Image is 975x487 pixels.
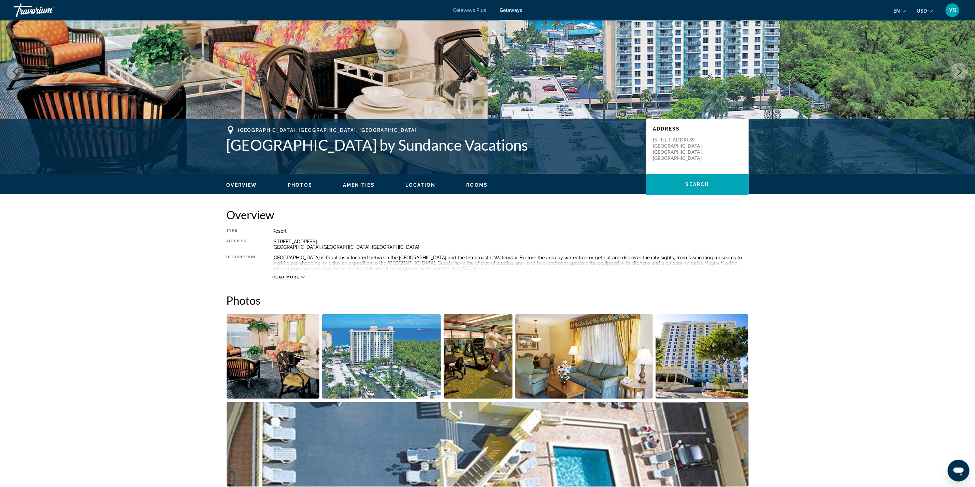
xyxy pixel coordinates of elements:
[288,182,312,188] button: Photos
[273,255,749,271] div: [GEOGRAPHIC_DATA] is fabulously located between the [GEOGRAPHIC_DATA] and the Intracoastal Waterw...
[944,3,961,17] button: User Menu
[467,182,488,188] button: Rooms
[273,275,305,280] button: Read more
[405,182,436,188] button: Location
[686,182,709,187] span: Search
[227,136,640,154] h1: [GEOGRAPHIC_DATA] by Sundance Vacations
[238,127,417,133] span: [GEOGRAPHIC_DATA], [GEOGRAPHIC_DATA], [GEOGRAPHIC_DATA]
[444,314,513,399] button: Open full-screen image slider
[453,7,486,13] a: Getaways Plus
[273,228,749,234] div: Resort
[227,314,320,399] button: Open full-screen image slider
[949,7,956,14] span: YS
[322,314,441,399] button: Open full-screen image slider
[646,174,749,195] button: Search
[653,126,742,132] p: Address
[948,460,970,482] iframe: Button to launch messaging window
[500,7,522,13] a: Getaways
[7,63,24,80] button: Previous image
[227,182,257,188] button: Overview
[227,402,749,487] button: Open full-screen image slider
[227,255,256,271] div: Description
[273,239,749,250] div: [STREET_ADDRESS] [GEOGRAPHIC_DATA], [GEOGRAPHIC_DATA], [GEOGRAPHIC_DATA]
[917,8,927,14] span: USD
[515,314,653,399] button: Open full-screen image slider
[893,6,906,16] button: Change language
[14,1,82,19] a: Travorium
[227,208,749,222] h2: Overview
[917,6,933,16] button: Change currency
[653,137,708,161] p: [STREET_ADDRESS] [GEOGRAPHIC_DATA], [GEOGRAPHIC_DATA], [GEOGRAPHIC_DATA]
[951,63,968,80] button: Next image
[656,314,749,399] button: Open full-screen image slider
[227,228,256,234] div: Type
[893,8,900,14] span: en
[343,182,375,188] button: Amenities
[227,239,256,250] div: Address
[273,275,300,279] span: Read more
[227,293,749,307] h2: Photos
